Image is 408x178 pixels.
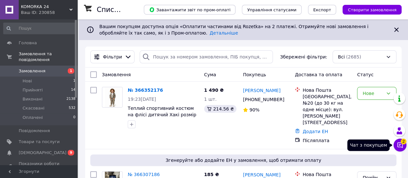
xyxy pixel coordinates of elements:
[242,95,284,104] div: [PHONE_NUMBER]
[308,5,336,15] button: Експорт
[23,87,43,93] span: Прийняті
[68,68,74,74] span: 1
[103,54,122,60] span: Фільтри
[102,87,123,108] a: Фото товару
[149,7,230,13] span: Завантажити звіт по пром-оплаті
[140,50,273,63] input: Пошук за номером замовлення, ПІБ покупця, номером телефону, Email, номером накладної
[247,7,296,12] span: Управління статусами
[303,171,352,178] div: Нова Пошта
[128,172,160,177] a: № 366307186
[303,93,352,126] div: [GEOGRAPHIC_DATA], №20 (до 30 кг на одне місце): вул. [PERSON_NAME][STREET_ADDRESS]
[204,88,224,93] span: 1 490 ₴
[144,5,235,15] button: Завантажити звіт по пром-оплаті
[99,24,368,36] span: Вашим покупцям доступна опція «Оплатити частинами від Rozetka» на 2 платежі. Отримуйте нові замов...
[343,5,402,15] button: Створити замовлення
[128,88,163,93] a: № 366352176
[295,72,342,77] span: Доставка та оплата
[401,139,406,144] span: 2
[347,139,390,151] div: Чат з покупцем
[19,150,66,156] span: [DEMOGRAPHIC_DATA]
[204,105,236,113] div: 214.56 ₴
[66,96,75,102] span: 2138
[93,157,394,163] span: Згенеруйте або додайте ЕН у замовлення, щоб отримати оплату
[336,7,402,12] a: Створити замовлення
[280,54,327,60] span: Збережені фільтри:
[21,10,77,16] div: Ваш ID: 230858
[73,115,75,120] span: 0
[23,78,32,84] span: Нові
[363,90,383,97] div: Нове
[210,30,238,36] a: Детальніше
[97,6,162,14] h1: Список замовлень
[105,87,120,107] img: Фото товару
[243,172,280,178] a: [PERSON_NAME]
[303,129,328,134] a: Додати ЕН
[393,139,406,152] button: Чат з покупцем2
[338,54,345,60] span: Всі
[249,107,259,112] span: 90%
[348,7,396,12] span: Створити замовлення
[73,78,75,84] span: 1
[19,139,60,145] span: Товари та послуги
[303,87,352,93] div: Нова Пошта
[19,51,77,63] span: Замовлення та повідомлення
[19,68,45,74] span: Замовлення
[128,97,156,102] span: 19:23[DATE]
[243,72,266,77] span: Покупець
[204,72,216,77] span: Cума
[23,105,45,111] span: Скасовані
[71,87,75,93] span: 14
[21,4,69,10] span: KOMORKA 24
[242,5,302,15] button: Управління статусами
[346,54,361,59] span: (2685)
[68,150,74,155] span: 9
[204,97,217,102] span: 1 шт.
[3,23,76,34] input: Пошук
[69,105,75,111] span: 532
[243,87,280,94] a: [PERSON_NAME]
[357,72,373,77] span: Статус
[303,137,352,144] div: Післяплата
[102,72,131,77] span: Замовлення
[19,40,37,46] span: Головна
[23,96,43,102] span: Виконані
[19,161,60,173] span: Показники роботи компанії
[128,106,196,124] a: Теплий спортивний костюм на флісі дитячий Хакі розмір 110
[19,128,50,134] span: Повідомлення
[313,7,331,12] span: Експорт
[23,115,43,120] span: Оплачені
[204,172,219,177] span: 185 ₴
